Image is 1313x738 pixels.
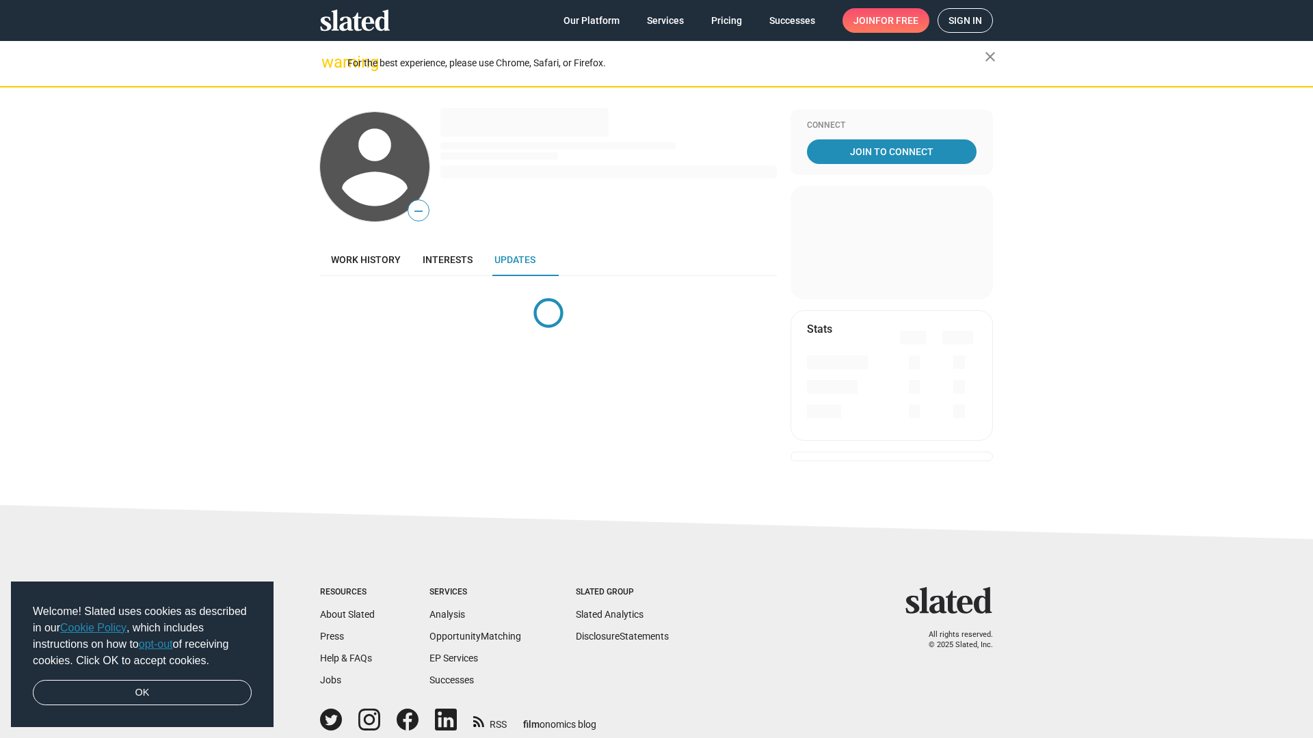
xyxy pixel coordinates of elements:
span: Sign in [949,9,982,32]
span: for free [875,8,918,33]
a: Our Platform [553,8,631,33]
span: Our Platform [563,8,620,33]
a: Successes [758,8,826,33]
span: Welcome! Slated uses cookies as described in our , which includes instructions on how to of recei... [33,603,252,669]
a: Updates [483,243,546,276]
span: Pricing [711,8,742,33]
a: Services [636,8,695,33]
a: OpportunityMatching [429,631,521,642]
mat-icon: warning [321,54,338,70]
a: Join To Connect [807,139,977,164]
span: film [523,719,540,730]
a: DisclosureStatements [576,631,669,642]
a: Interests [412,243,483,276]
a: Analysis [429,609,465,620]
a: Cookie Policy [60,622,127,633]
a: Work history [320,243,412,276]
a: filmonomics blog [523,707,596,731]
a: Jobs [320,674,341,685]
a: Joinfor free [843,8,929,33]
p: All rights reserved. © 2025 Slated, Inc. [914,630,993,650]
a: Slated Analytics [576,609,644,620]
a: Pricing [700,8,753,33]
div: Services [429,587,521,598]
div: cookieconsent [11,582,274,728]
a: opt-out [139,638,173,650]
a: Successes [429,674,474,685]
span: Join [853,8,918,33]
mat-card-title: Stats [807,322,832,336]
a: Sign in [938,8,993,33]
div: Slated Group [576,587,669,598]
span: Work history [331,254,401,265]
a: About Slated [320,609,375,620]
a: RSS [473,710,507,731]
div: Connect [807,120,977,131]
div: Resources [320,587,375,598]
a: dismiss cookie message [33,680,252,706]
span: — [408,202,429,220]
a: Help & FAQs [320,653,372,664]
span: Join To Connect [810,139,974,164]
span: Services [647,8,684,33]
div: For the best experience, please use Chrome, Safari, or Firefox. [347,54,985,72]
span: Successes [769,8,815,33]
mat-icon: close [982,49,998,65]
span: Updates [494,254,535,265]
a: Press [320,631,344,642]
a: EP Services [429,653,478,664]
span: Interests [423,254,473,265]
